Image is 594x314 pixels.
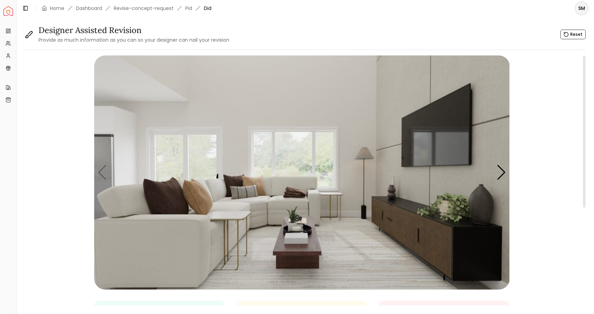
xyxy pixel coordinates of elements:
div: 1 / 5 [94,55,510,290]
button: Reset [560,30,586,39]
small: Provide as much information as you can so your designer can nail your revision [38,36,229,43]
span: Did [204,5,211,12]
a: Pid [185,5,192,12]
a: Spacejoy [3,6,13,16]
h3: Designer Assisted Revision [38,25,229,36]
div: Carousel [94,55,510,290]
img: Spacejoy Logo [3,6,13,16]
button: SM [575,1,588,15]
nav: breadcrumb [42,5,211,12]
a: Dashboard [76,5,102,12]
span: SM [575,2,588,14]
img: 68a60e0a7d489a001349f745 [94,55,510,290]
a: Home [50,5,64,12]
div: Next slide [497,165,506,180]
a: Revise-concept-request [114,5,174,12]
